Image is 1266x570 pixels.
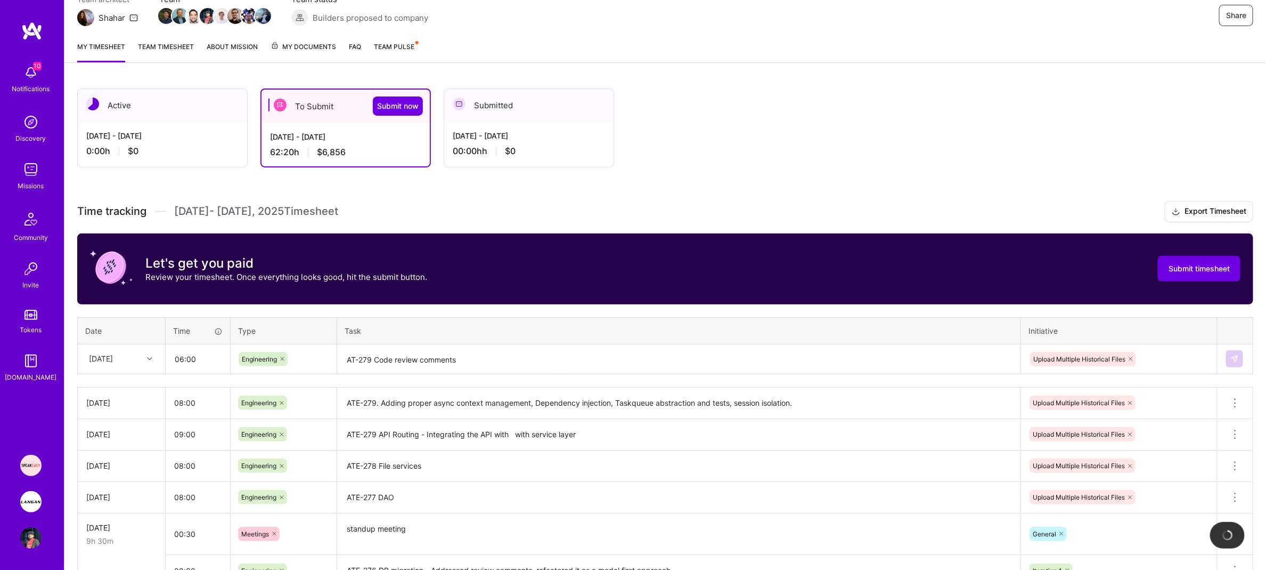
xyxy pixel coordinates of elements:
div: Time [173,325,223,336]
img: Active [86,98,99,110]
img: Submit [1230,355,1239,363]
span: Submit now [377,101,419,111]
div: Submitted [444,89,614,122]
span: Upload Multiple Historical Files [1033,462,1125,470]
a: Team Member Avatar [173,7,187,25]
button: Export Timesheet [1165,201,1253,222]
div: Initiative [1028,325,1210,336]
div: Shahar [99,12,125,23]
span: $0 [128,146,138,157]
a: Speakeasy: Software Engineer to help Customers write custom functions [18,455,44,476]
input: HH:MM [166,420,230,448]
div: [DATE] [86,429,157,440]
div: [DATE] [86,460,157,471]
span: [DATE] - [DATE] , 2025 Timesheet [174,205,338,218]
div: Discovery [16,133,46,144]
img: Team Member Avatar [255,8,271,24]
div: 0:00 h [86,146,239,157]
a: Langan: AI-Copilot for Environmental Site Assessment [18,491,44,512]
div: Missions [18,180,44,191]
div: Active [78,89,247,122]
div: 9h 30m [86,535,157,547]
img: Langan: AI-Copilot for Environmental Site Assessment [20,491,42,512]
img: tokens [24,310,37,320]
span: $0 [505,146,516,157]
img: Builders proposed to company [291,9,308,26]
div: 62:20 h [270,147,421,158]
input: HH:MM [166,483,230,511]
a: Team Member Avatar [256,7,270,25]
img: Team Member Avatar [214,8,230,24]
span: 10 [33,62,42,70]
a: Team Member Avatar [159,7,173,25]
img: Invite [20,258,42,279]
button: Submit timesheet [1158,256,1240,282]
img: discovery [20,111,42,133]
img: Team Member Avatar [200,8,216,24]
img: guide book [20,350,42,372]
textarea: ATE-278 File services [338,452,1019,481]
p: Review your timesheet. Once everything looks good, hit the submit button. [145,271,427,283]
div: Invite [23,279,39,291]
span: Share [1226,10,1246,21]
span: Time tracking [77,205,146,218]
textarea: standup meeting [338,515,1019,555]
span: Meetings [241,530,269,538]
img: User Avatar [20,527,42,549]
span: Engineering [241,462,276,470]
button: Share [1219,5,1253,26]
i: icon Mail [129,13,138,22]
img: Team Member Avatar [227,8,243,24]
h3: Let's get you paid [145,255,427,271]
span: Submit timesheet [1169,263,1230,274]
div: [DATE] [86,397,157,408]
a: My timesheet [77,41,125,62]
div: [DATE] - [DATE] [270,131,421,142]
textarea: ATE-279 API Routing - Integrating the API with with service layer [338,420,1019,449]
div: Community [14,232,48,243]
span: Team Pulse [374,43,414,51]
img: Team Member Avatar [186,8,202,24]
span: Upload Multiple Historical Files [1033,355,1125,363]
span: Upload Multiple Historical Files [1033,493,1125,501]
img: Community [18,206,44,232]
th: Task [337,317,1021,344]
input: HH:MM [166,345,230,373]
a: Team Member Avatar [242,7,256,25]
input: HH:MM [166,389,230,417]
img: coin [90,246,133,289]
img: logo [21,21,43,41]
a: Team Member Avatar [215,7,228,25]
textarea: ATE-279. Adding proper async context management, Dependency injection, Taskqueue abstraction and ... [338,389,1019,418]
span: Upload Multiple Historical Files [1033,399,1125,407]
a: Team Pulse [374,41,418,62]
span: My Documents [271,41,336,53]
textarea: AT-279 Code review comments [338,346,1019,374]
a: Team Member Avatar [187,7,201,25]
img: Team Architect [77,9,94,26]
div: To Submit [262,90,430,123]
div: 00:00h h [453,146,605,157]
div: [DATE] - [DATE] [453,130,605,141]
span: Engineering [242,355,277,363]
img: teamwork [20,159,42,180]
span: Engineering [241,493,276,501]
img: Submitted [453,98,465,110]
img: loading [1220,528,1235,543]
button: Submit now [373,97,423,116]
span: Upload Multiple Historical Files [1033,430,1125,438]
a: About Mission [207,41,258,62]
span: Builders proposed to company [313,12,428,23]
span: Engineering [241,430,276,438]
i: icon Chevron [147,356,152,362]
img: Speakeasy: Software Engineer to help Customers write custom functions [20,455,42,476]
div: Tokens [20,324,42,335]
div: [DATE] [86,522,157,533]
div: [DATE] [86,492,157,503]
a: Team Member Avatar [228,7,242,25]
a: FAQ [349,41,361,62]
textarea: ATE-277 DAO [338,483,1019,512]
div: [DATE] - [DATE] [86,130,239,141]
img: Team Member Avatar [158,8,174,24]
input: HH:MM [166,520,230,548]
